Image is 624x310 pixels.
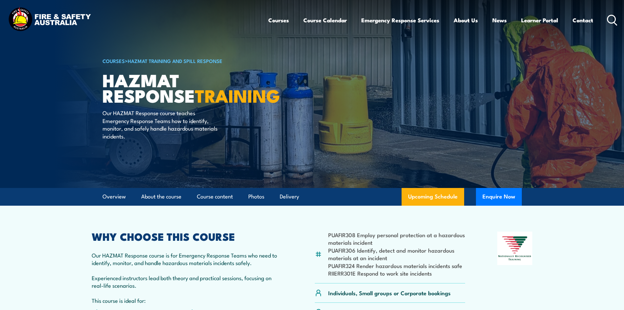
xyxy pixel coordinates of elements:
li: PUAFIR308 Employ personal protection at a hazardous materials incident [328,231,465,246]
p: This course is ideal for: [92,297,283,304]
h2: WHY CHOOSE THIS COURSE [92,232,283,241]
p: Our HAZMAT Response course teaches Emergency Response Teams how to identify, monitor, and safely ... [103,109,222,140]
strong: TRAINING [195,81,280,109]
a: Learner Portal [521,11,558,29]
a: Photos [248,188,264,205]
a: About Us [454,11,478,29]
a: Upcoming Schedule [402,188,464,206]
a: Course Calendar [303,11,347,29]
li: PUAFIR324 Render hazardous materials incidents safe [328,262,465,269]
button: Enquire Now [476,188,522,206]
a: News [492,11,507,29]
a: Delivery [280,188,299,205]
p: Individuals, Small groups or Corporate bookings [328,289,451,297]
img: Nationally Recognised Training logo. [497,232,533,265]
li: PUAFIR306 Identify, detect and monitor hazardous materials at an incident [328,246,465,262]
h6: > [103,57,264,65]
p: Experienced instructors lead both theory and practical sessions, focusing on real-life scenarios. [92,274,283,289]
a: COURSES [103,57,125,64]
a: Emergency Response Services [361,11,439,29]
li: RIIERR301E Respond to work site incidents [328,269,465,277]
p: Our HAZMAT Response course is for Emergency Response Teams who need to identify, monitor, and han... [92,251,283,267]
h1: Hazmat Response [103,72,264,103]
a: Contact [573,11,593,29]
a: Overview [103,188,126,205]
a: Courses [268,11,289,29]
a: HAZMAT Training and Spill Response [128,57,222,64]
a: About the course [141,188,181,205]
a: Course content [197,188,233,205]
